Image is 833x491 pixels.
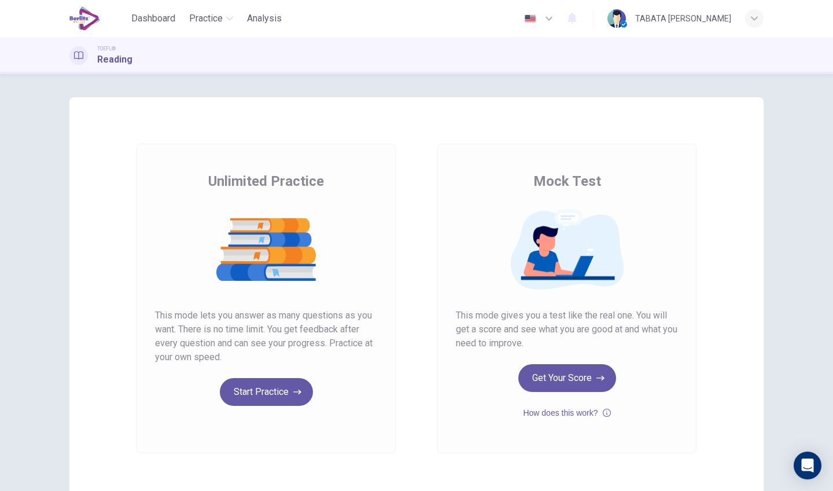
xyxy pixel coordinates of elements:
[189,12,223,25] span: Practice
[523,14,537,23] img: en
[220,378,313,406] button: Start Practice
[242,8,286,29] button: Analysis
[69,7,127,30] a: EduSynch logo
[208,172,324,190] span: Unlimited Practice
[97,53,132,67] h1: Reading
[518,364,616,392] button: Get Your Score
[155,309,377,364] span: This mode lets you answer as many questions as you want. There is no time limit. You get feedback...
[127,8,180,29] button: Dashboard
[69,7,100,30] img: EduSynch logo
[131,12,175,25] span: Dashboard
[794,452,821,479] div: Open Intercom Messenger
[456,309,678,350] span: This mode gives you a test like the real one. You will get a score and see what you are good at a...
[533,172,601,190] span: Mock Test
[247,12,282,25] span: Analysis
[97,45,116,53] span: TOEFL®
[523,406,610,420] button: How does this work?
[635,12,731,25] div: TABATA [PERSON_NAME]
[607,9,626,28] img: Profile picture
[185,8,238,29] button: Practice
